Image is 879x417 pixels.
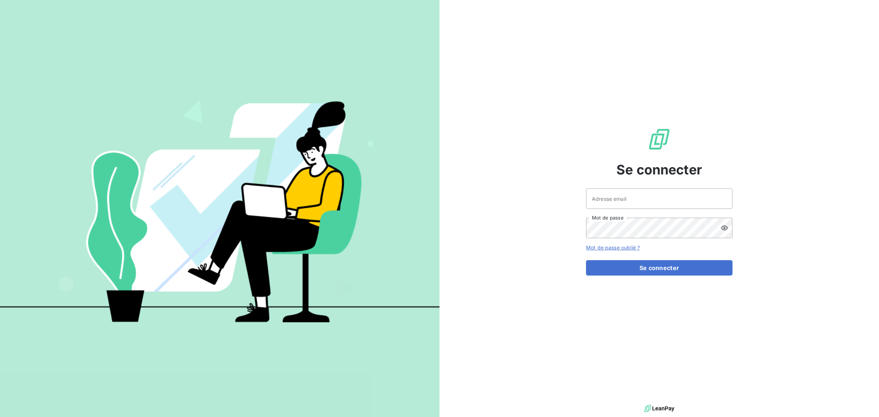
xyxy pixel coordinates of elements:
[586,188,732,209] input: placeholder
[644,403,674,414] img: logo
[616,160,702,180] span: Se connecter
[586,244,640,251] a: Mot de passe oublié ?
[586,260,732,276] button: Se connecter
[648,128,671,151] img: Logo LeanPay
